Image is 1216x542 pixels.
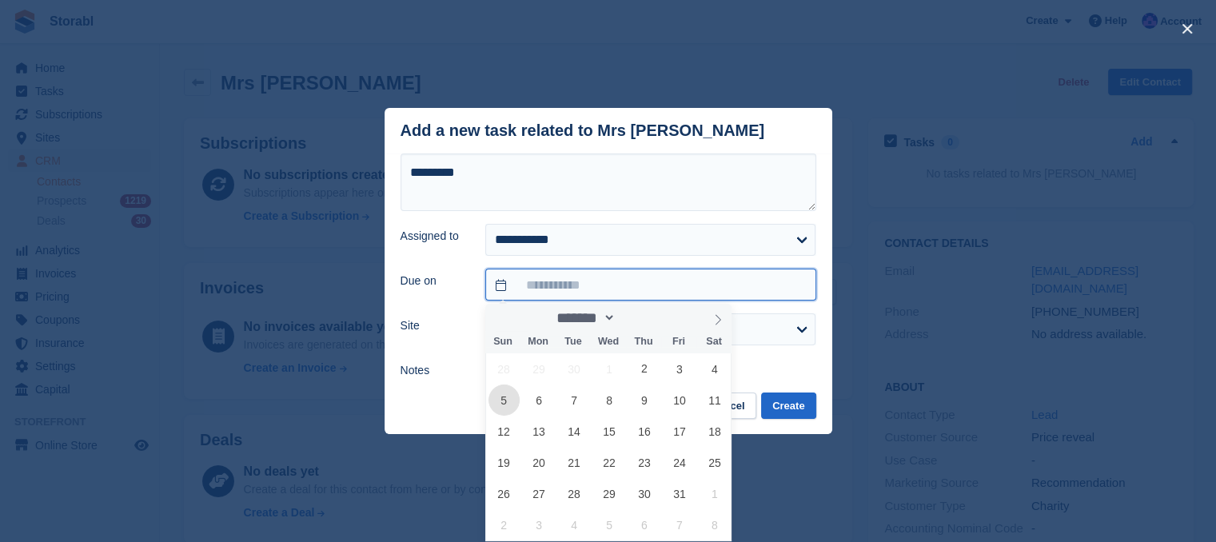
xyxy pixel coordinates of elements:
[628,478,660,509] span: October 30, 2025
[699,385,730,416] span: October 11, 2025
[520,337,556,347] span: Mon
[593,447,624,478] span: October 22, 2025
[593,509,624,540] span: November 5, 2025
[556,337,591,347] span: Tue
[761,393,815,419] button: Create
[626,337,661,347] span: Thu
[591,337,626,347] span: Wed
[593,416,624,447] span: October 15, 2025
[628,353,660,385] span: October 2, 2025
[551,309,616,326] select: Month
[661,337,696,347] span: Fri
[628,416,660,447] span: October 16, 2025
[401,122,765,140] div: Add a new task related to Mrs [PERSON_NAME]
[558,447,589,478] span: October 21, 2025
[664,447,695,478] span: October 24, 2025
[401,273,467,289] label: Due on
[699,447,730,478] span: October 25, 2025
[558,416,589,447] span: October 14, 2025
[699,509,730,540] span: November 8, 2025
[401,362,467,379] label: Notes
[593,353,624,385] span: October 1, 2025
[664,478,695,509] span: October 31, 2025
[664,385,695,416] span: October 10, 2025
[628,385,660,416] span: October 9, 2025
[628,509,660,540] span: November 6, 2025
[488,478,520,509] span: October 26, 2025
[664,416,695,447] span: October 17, 2025
[616,309,666,326] input: Year
[524,385,555,416] span: October 6, 2025
[558,478,589,509] span: October 28, 2025
[593,478,624,509] span: October 29, 2025
[558,385,589,416] span: October 7, 2025
[558,509,589,540] span: November 4, 2025
[488,385,520,416] span: October 5, 2025
[488,447,520,478] span: October 19, 2025
[524,447,555,478] span: October 20, 2025
[699,478,730,509] span: November 1, 2025
[524,478,555,509] span: October 27, 2025
[524,509,555,540] span: November 3, 2025
[401,317,467,334] label: Site
[524,353,555,385] span: September 29, 2025
[401,228,467,245] label: Assigned to
[699,353,730,385] span: October 4, 2025
[628,447,660,478] span: October 23, 2025
[488,509,520,540] span: November 2, 2025
[485,337,520,347] span: Sun
[1174,16,1200,42] button: close
[699,416,730,447] span: October 18, 2025
[696,337,732,347] span: Sat
[524,416,555,447] span: October 13, 2025
[664,509,695,540] span: November 7, 2025
[664,353,695,385] span: October 3, 2025
[488,353,520,385] span: September 28, 2025
[593,385,624,416] span: October 8, 2025
[558,353,589,385] span: September 30, 2025
[488,416,520,447] span: October 12, 2025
